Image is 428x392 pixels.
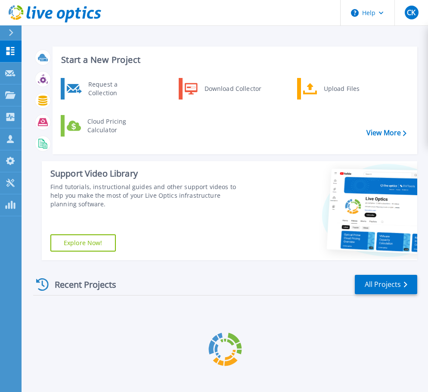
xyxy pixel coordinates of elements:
h3: Start a New Project [61,55,406,65]
a: Cloud Pricing Calculator [61,115,149,137]
span: CK [407,9,416,16]
div: Download Collector [200,80,265,97]
a: All Projects [355,275,417,294]
a: View More [366,129,406,137]
div: Request a Collection [84,80,147,97]
a: Download Collector [179,78,267,100]
a: Upload Files [297,78,385,100]
a: Explore Now! [50,234,116,252]
div: Upload Files [319,80,383,97]
a: Request a Collection [61,78,149,100]
div: Recent Projects [33,274,128,295]
div: Find tutorials, instructional guides and other support videos to help you make the most of your L... [50,183,243,208]
div: Cloud Pricing Calculator [83,117,147,134]
div: Support Video Library [50,168,243,179]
